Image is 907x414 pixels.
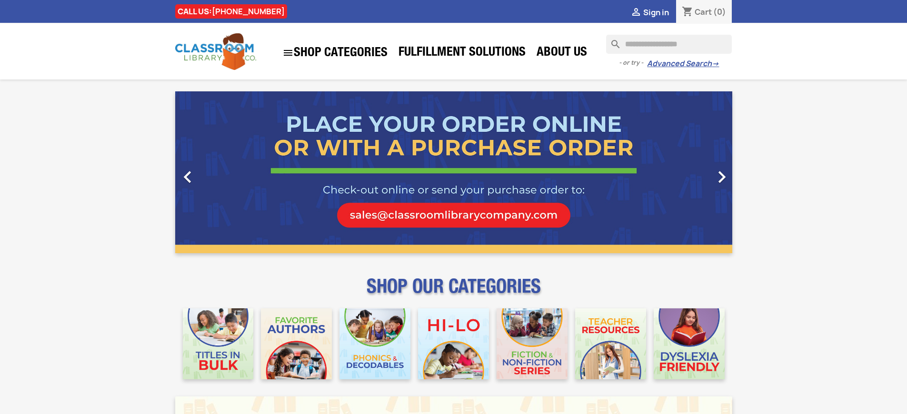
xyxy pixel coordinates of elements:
span: Cart [695,7,712,17]
img: CLC_HiLo_Mobile.jpg [418,308,489,379]
i: shopping_cart [682,7,693,18]
i:  [282,47,294,59]
a: Next [648,91,732,253]
img: CLC_Favorite_Authors_Mobile.jpg [261,308,332,379]
a: SHOP CATEGORIES [278,42,392,63]
img: CLC_Phonics_And_Decodables_Mobile.jpg [339,308,410,379]
i:  [630,7,642,19]
input: Search [606,35,732,54]
span: Sign in [643,7,669,18]
span: - or try - [619,58,647,68]
i:  [176,165,199,189]
img: CLC_Dyslexia_Mobile.jpg [654,308,725,379]
a: Advanced Search→ [647,59,719,69]
a: [PHONE_NUMBER] [212,6,285,17]
img: Classroom Library Company [175,33,256,70]
a: Previous [175,91,259,253]
a: Fulfillment Solutions [394,44,530,63]
img: CLC_Fiction_Nonfiction_Mobile.jpg [497,308,568,379]
a: About Us [532,44,592,63]
span: (0) [713,7,726,17]
a:  Sign in [630,7,669,18]
i: search [606,35,618,46]
p: SHOP OUR CATEGORIES [175,284,732,301]
span: → [712,59,719,69]
ul: Carousel container [175,91,732,253]
i:  [710,165,734,189]
img: CLC_Bulk_Mobile.jpg [183,308,254,379]
img: CLC_Teacher_Resources_Mobile.jpg [575,308,646,379]
div: CALL US: [175,4,287,19]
